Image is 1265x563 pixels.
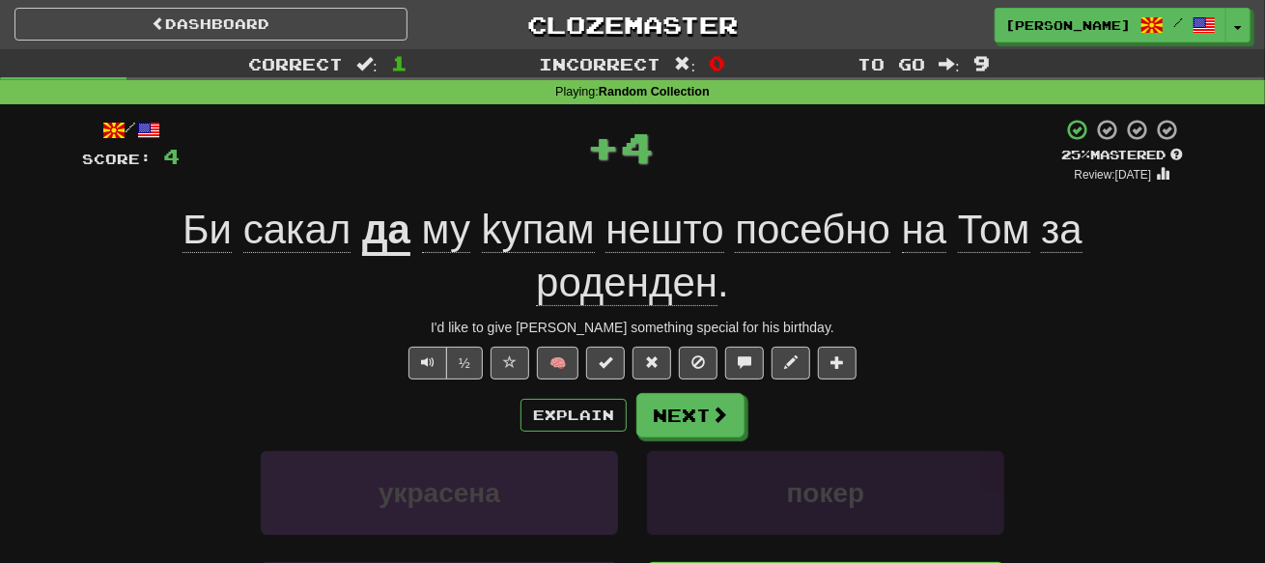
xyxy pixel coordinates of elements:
span: Correct [248,54,343,73]
a: Clozemaster [436,8,829,42]
button: Reset to 0% Mastered (alt+r) [632,347,671,380]
span: + [587,118,621,176]
div: Mastered [1061,147,1183,164]
a: Dashboard [14,8,408,41]
span: Score: [82,151,152,167]
span: за [1041,207,1082,253]
button: Favorite sentence (alt+f) [491,347,529,380]
span: 1 [391,51,408,74]
button: Next [636,393,745,437]
span: нешто [605,207,723,253]
span: : [356,56,378,72]
span: : [675,56,696,72]
button: Explain [520,399,627,432]
span: Том [958,207,1030,253]
span: украсена [379,478,500,508]
span: посебно [735,207,890,253]
strong: Random Collection [599,85,710,99]
span: 0 [709,51,725,74]
span: Incorrect [540,54,661,73]
span: / [1173,15,1183,29]
div: Text-to-speech controls [405,347,483,380]
u: да [362,207,410,256]
span: . [410,207,1082,306]
div: / [82,118,180,142]
button: Add to collection (alt+a) [818,347,857,380]
button: Play sentence audio (ctl+space) [408,347,447,380]
span: покер [787,478,865,508]
button: Edit sentence (alt+d) [772,347,810,380]
button: украсена [261,451,618,535]
button: Ignore sentence (alt+i) [679,347,717,380]
span: сакал [243,207,351,253]
span: на [902,207,947,253]
span: 25 % [1061,147,1090,162]
span: kупам [482,207,595,253]
span: To go [857,54,925,73]
button: Discuss sentence (alt+u) [725,347,764,380]
span: 4 [163,144,180,168]
div: I'd like to give [PERSON_NAME] something special for his birthday. [82,318,1183,337]
button: Set this sentence to 100% Mastered (alt+m) [586,347,625,380]
span: Би [183,207,232,253]
a: [PERSON_NAME] / [995,8,1226,42]
span: роденден [536,260,717,306]
button: 🧠 [537,347,578,380]
small: Review: [DATE] [1075,168,1152,182]
span: 9 [973,51,990,74]
span: [PERSON_NAME] [1005,16,1131,34]
button: ½ [446,347,483,380]
span: : [939,56,960,72]
span: 4 [621,123,655,171]
button: покер [647,451,1004,535]
span: му [422,207,470,253]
